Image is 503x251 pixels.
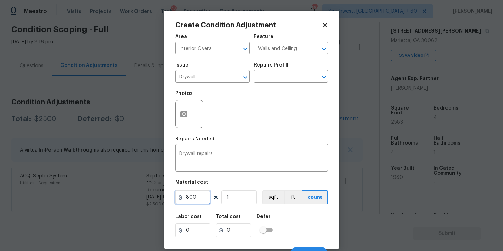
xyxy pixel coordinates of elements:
h2: Create Condition Adjustment [175,22,322,29]
button: sqft [262,190,284,204]
h5: Total cost [216,214,241,219]
button: Open [240,72,250,82]
h5: Area [175,34,187,39]
button: Open [240,44,250,54]
h5: Defer [257,214,271,219]
button: count [302,190,328,204]
h5: Repairs Needed [175,137,214,141]
h5: Feature [254,34,273,39]
h5: Repairs Prefill [254,63,289,68]
button: ft [284,190,302,204]
h5: Labor cost [175,214,202,219]
h5: Photos [175,91,193,96]
button: Open [319,44,329,54]
textarea: Drywall repairs [179,151,324,166]
h5: Issue [175,63,188,68]
button: Open [319,72,329,82]
h5: Material cost [175,180,208,185]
